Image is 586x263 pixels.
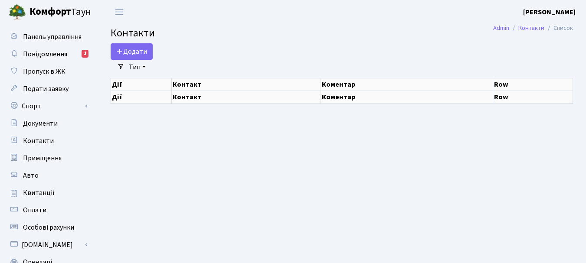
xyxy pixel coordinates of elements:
span: Повідомлення [23,49,67,59]
b: Комфорт [29,5,71,19]
th: Row [493,78,573,91]
a: Документи [4,115,91,132]
span: Особові рахунки [23,223,74,232]
a: Квитанції [4,184,91,201]
th: Коментар [321,78,493,91]
span: Оплати [23,205,46,215]
th: Дії [111,78,172,91]
img: logo.png [9,3,26,21]
a: Пропуск в ЖК [4,63,91,80]
span: Документи [23,119,58,128]
a: Подати заявку [4,80,91,97]
span: Контакти [111,26,155,41]
div: 1 [82,50,88,58]
th: Контакт [172,91,321,103]
a: Контакти [518,23,544,32]
th: Row [493,91,573,103]
a: Панель управління [4,28,91,45]
span: Авто [23,171,39,180]
a: Особові рахунки [4,219,91,236]
th: Дії [111,91,172,103]
a: Додати [111,43,153,60]
a: Авто [4,167,91,184]
span: Приміщення [23,153,62,163]
span: Додати [116,47,147,56]
a: Оплати [4,201,91,219]
span: Квитанції [23,188,55,198]
a: [DOMAIN_NAME] [4,236,91,253]
th: Контакт [172,78,321,91]
span: Контакти [23,136,54,146]
button: Переключити навігацію [108,5,130,19]
nav: breadcrumb [480,19,586,37]
a: Спорт [4,97,91,115]
a: Admin [493,23,509,32]
a: Контакти [4,132,91,149]
a: Повідомлення1 [4,45,91,63]
span: Пропуск в ЖК [23,67,65,76]
li: Список [544,23,573,33]
a: Приміщення [4,149,91,167]
a: [PERSON_NAME] [523,7,576,17]
a: Тип [125,60,149,75]
span: Панель управління [23,32,82,42]
span: Подати заявку [23,84,69,94]
th: Коментар [321,91,493,103]
span: Таун [29,5,91,19]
